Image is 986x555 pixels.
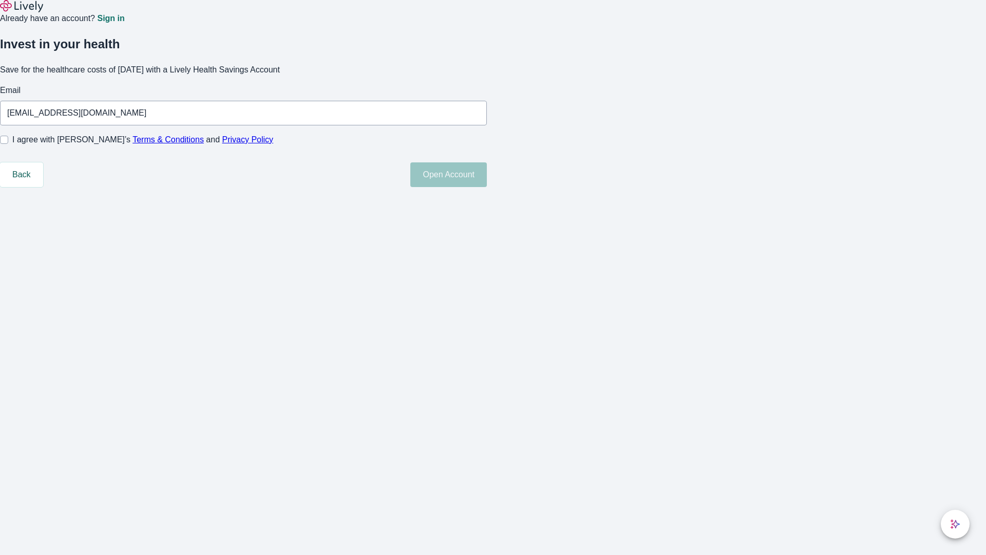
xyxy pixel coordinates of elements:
span: I agree with [PERSON_NAME]’s and [12,134,273,146]
a: Privacy Policy [222,135,274,144]
svg: Lively AI Assistant [950,519,960,529]
a: Sign in [97,14,124,23]
button: chat [941,510,970,539]
a: Terms & Conditions [132,135,204,144]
